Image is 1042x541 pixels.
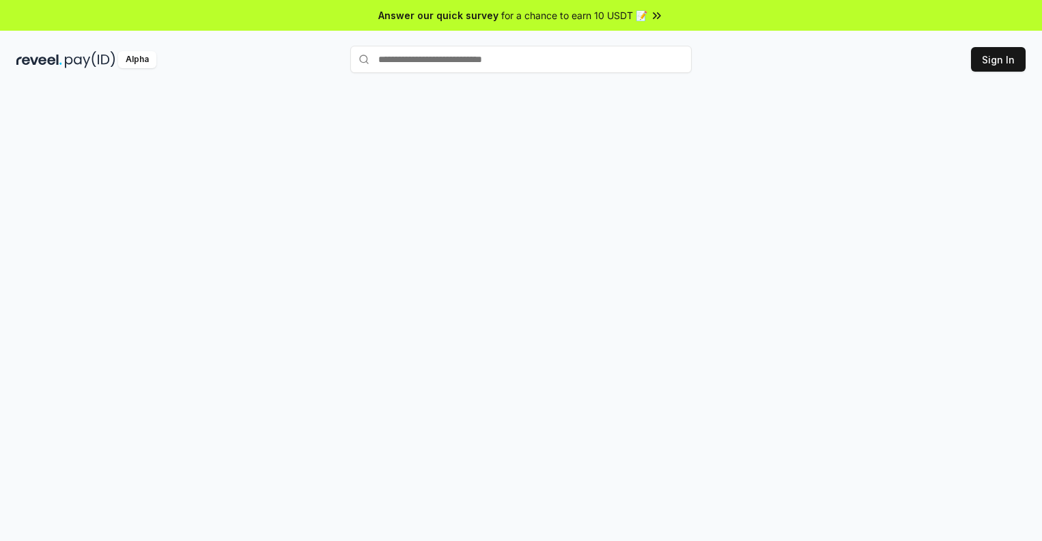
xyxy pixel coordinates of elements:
[16,51,62,68] img: reveel_dark
[118,51,156,68] div: Alpha
[65,51,115,68] img: pay_id
[501,8,647,23] span: for a chance to earn 10 USDT 📝
[378,8,498,23] span: Answer our quick survey
[971,47,1026,72] button: Sign In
